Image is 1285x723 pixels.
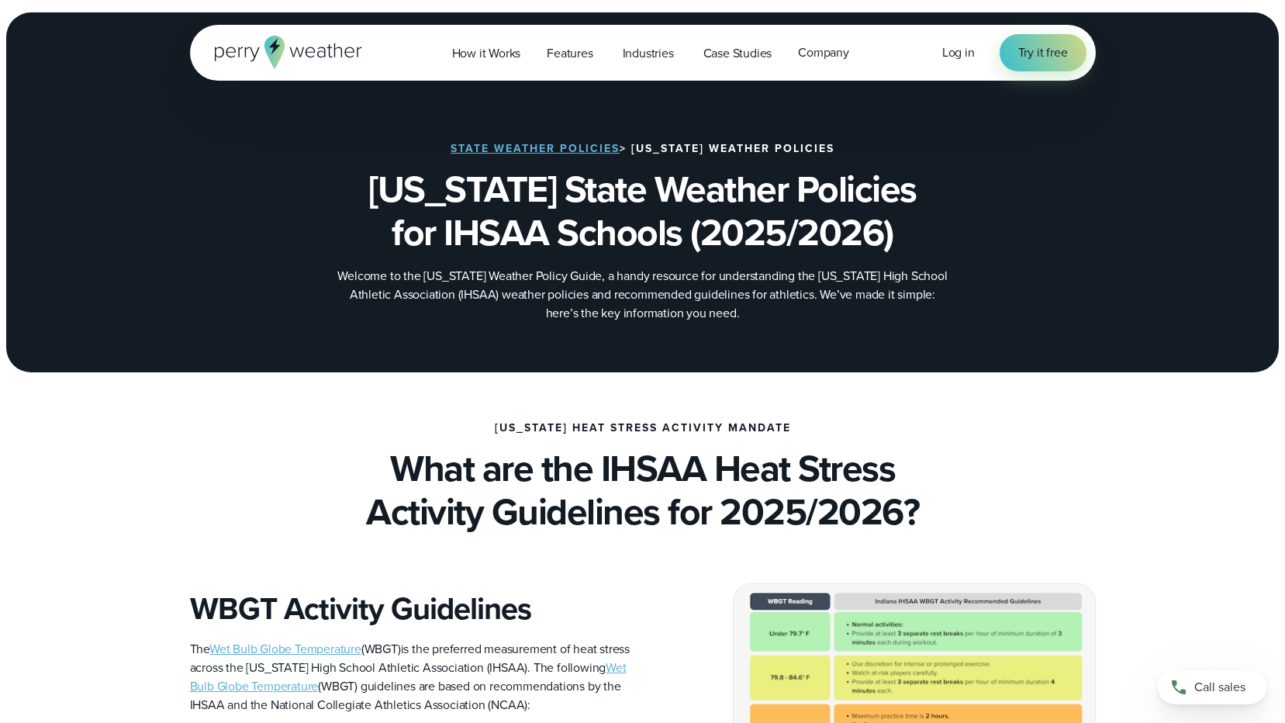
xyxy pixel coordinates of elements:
span: How it Works [452,44,521,63]
a: Call sales [1158,670,1266,704]
a: Try it free [1000,34,1086,71]
span: (WBGT) [209,640,401,658]
span: Try it free [1018,43,1068,62]
span: Call sales [1194,678,1245,697]
a: Wet Bulb Globe Temperature [190,659,627,695]
h2: What are the IHSAA Heat Stress Activity Guidelines for 2025/2026? [190,447,1096,534]
span: Features [547,44,592,63]
span: Case Studies [703,44,772,63]
a: Case Studies [690,37,786,69]
h3: > [US_STATE] Weather Policies [451,143,834,155]
span: Industries [623,44,674,63]
span: Log in [942,43,975,61]
h1: [US_STATE] State Weather Policies for IHSAA Schools (2025/2026) [268,168,1018,254]
p: The is the preferred measurement of heat stress across the [US_STATE] High School Athletic Associ... [190,640,630,714]
a: State Weather Policies [451,140,620,157]
a: Wet Bulb Globe Temperature [209,640,361,658]
span: Company [798,43,849,62]
h3: [US_STATE] Heat Stress Activity Mandate [495,422,791,434]
p: Welcome to the [US_STATE] Weather Policy Guide, a handy resource for understanding the [US_STATE]... [333,267,953,323]
a: How it Works [439,37,534,69]
a: Log in [942,43,975,62]
h3: WBGT Activity Guidelines [190,590,630,628]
